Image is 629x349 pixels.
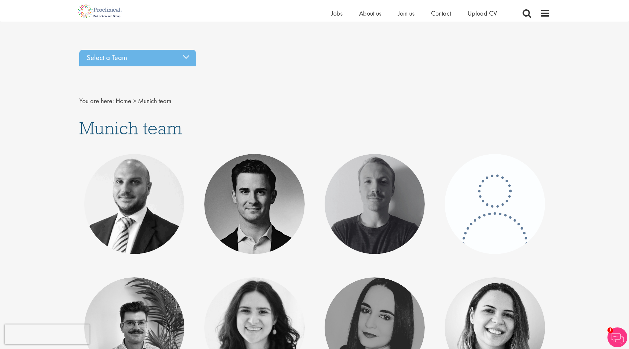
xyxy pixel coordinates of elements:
a: Upload CV [468,9,497,18]
span: 1 [607,327,613,333]
a: Join us [398,9,414,18]
span: > [133,97,136,105]
a: About us [359,9,381,18]
img: Chatbot [607,327,627,347]
a: Contact [431,9,451,18]
span: Munich team [79,117,182,139]
a: Jobs [331,9,343,18]
a: breadcrumb link [116,97,131,105]
span: You are here: [79,97,114,105]
span: Munich team [138,97,171,105]
iframe: reCAPTCHA [5,324,90,344]
div: Select a Team [79,50,196,66]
